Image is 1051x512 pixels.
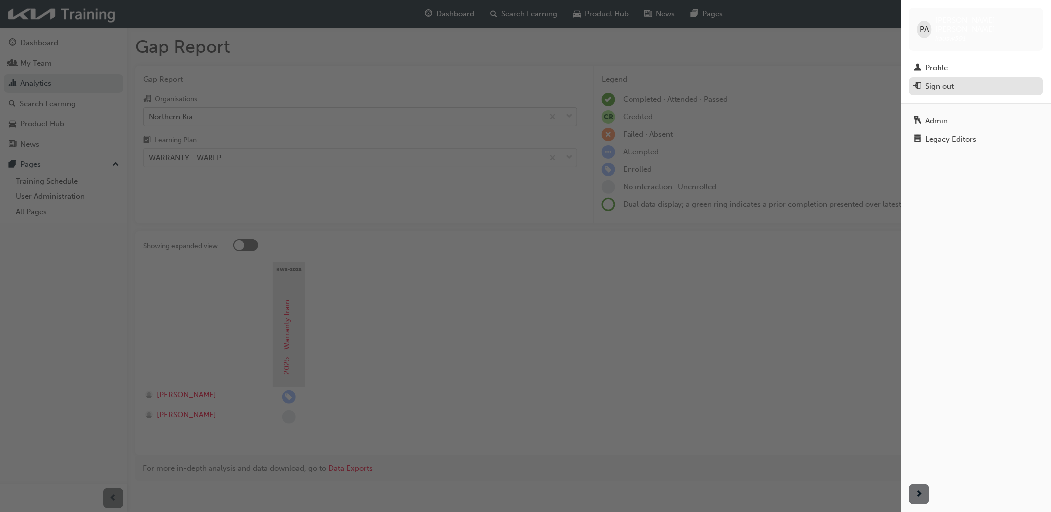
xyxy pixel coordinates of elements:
a: Admin [909,112,1043,130]
div: Sign out [926,81,954,92]
a: Profile [909,59,1043,77]
span: kausw391 [936,34,966,43]
button: Sign out [909,77,1043,96]
div: Legacy Editors [926,134,977,145]
div: Profile [926,62,948,74]
span: man-icon [914,64,922,73]
span: [PERSON_NAME] [PERSON_NAME] [936,16,1035,34]
div: Admin [926,115,948,127]
span: PA [920,24,929,35]
span: exit-icon [914,82,922,91]
span: keys-icon [914,117,922,126]
span: next-icon [916,488,923,501]
a: Legacy Editors [909,130,1043,149]
span: notepad-icon [914,135,922,144]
